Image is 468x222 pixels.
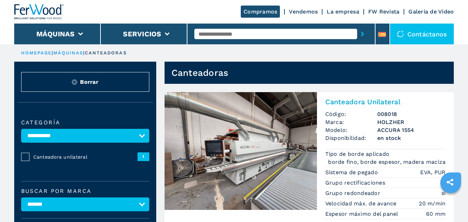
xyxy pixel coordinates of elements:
[397,30,404,37] img: Contáctanos
[53,50,83,55] a: máquinas
[289,8,318,15] a: Vendemos
[21,50,52,55] a: HOMEPAGE
[377,118,446,126] h3: HOLZHER
[85,50,127,56] p: canteadoras
[325,118,377,126] span: Marca:
[33,153,138,160] span: Canteadora unilateral
[419,199,445,207] em: 20 m/min
[377,126,446,134] h3: ACCURA 1554
[325,126,377,134] span: Modelo:
[377,110,446,118] h3: 008018
[420,168,445,176] em: EVA, PUR
[14,4,64,19] img: Ferwood
[325,200,398,207] p: Velocidad máx. de avance
[377,134,446,142] span: en stock
[171,67,229,78] h1: Canteadoras
[439,191,463,217] iframe: Chat
[325,134,377,142] span: Disponibilidad:
[36,30,75,38] button: Máquinas
[83,50,85,55] span: |
[241,6,280,18] a: Compramos
[325,179,387,187] p: Grupo rectificaciones
[52,50,53,55] span: |
[21,188,149,194] label: Buscar por marca
[138,152,149,161] span: 1
[123,30,161,38] button: Servicios
[21,120,149,125] label: categoría
[357,26,368,42] button: submit-button
[325,210,400,218] p: Espesor máximo del panel
[72,79,77,85] img: Reset
[325,150,391,158] p: Tipo de borde aplicado
[441,174,459,191] a: sharethis
[165,92,317,210] img: Canteadora Unilateral HOLZHER ACCURA 1554
[325,189,382,197] p: Grupo redondeador
[325,110,377,118] span: Código:
[327,8,359,15] a: La empresa
[328,158,445,166] em: borde fino, borde espesor, madera maciza
[80,78,98,86] span: Borrar
[390,24,454,44] div: Contáctanos
[426,210,445,218] em: 60 mm
[325,169,380,176] p: Sistema de pegado
[408,8,454,15] a: Galeria de Video
[325,98,446,106] h2: Canteadora Unilateral
[368,8,400,15] a: FW Revista
[21,72,149,92] button: ResetBorrar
